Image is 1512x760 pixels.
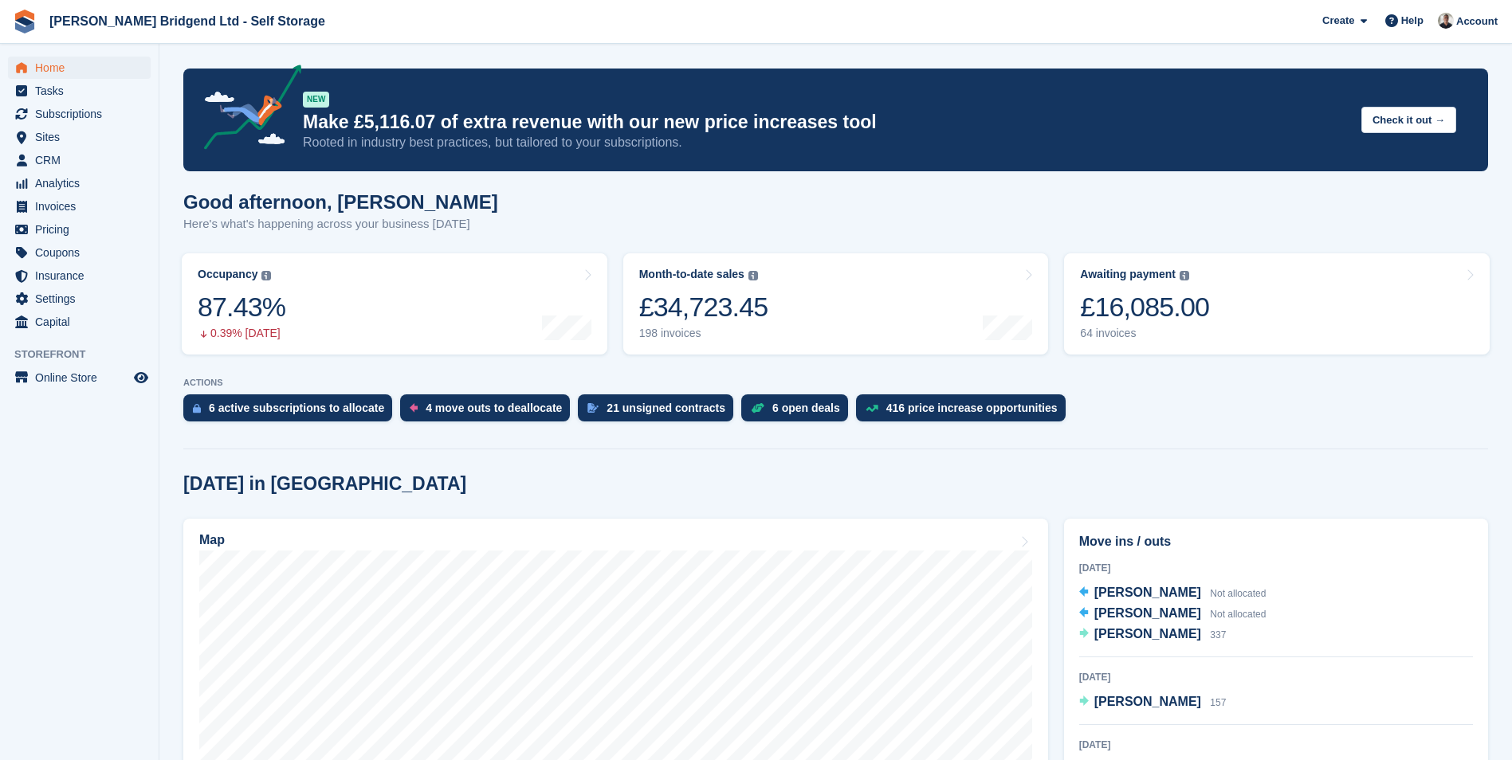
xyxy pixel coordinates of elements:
div: 6 active subscriptions to allocate [209,402,384,414]
span: Capital [35,311,131,333]
img: deal-1b604bf984904fb50ccaf53a9ad4b4a5d6e5aea283cecdc64d6e3604feb123c2.svg [751,402,764,413]
img: stora-icon-8386f47178a22dfd0bd8f6a31ec36ba5ce8667c1dd55bd0f319d3a0aa187defe.svg [13,10,37,33]
button: Check it out → [1361,107,1456,133]
img: active_subscription_to_allocate_icon-d502201f5373d7db506a760aba3b589e785aa758c864c3986d89f69b8ff3... [193,403,201,413]
a: menu [8,57,151,79]
span: 337 [1210,629,1226,641]
a: menu [8,103,151,125]
a: menu [8,218,151,241]
a: [PERSON_NAME] 157 [1079,692,1227,713]
a: [PERSON_NAME] Not allocated [1079,604,1267,625]
p: ACTIONS [183,378,1488,388]
img: icon-info-grey-7440780725fd019a000dd9b08b2336e03edf1995a4989e88bcd33f0948082b44.svg [261,271,271,280]
a: Awaiting payment £16,085.00 64 invoices [1064,253,1490,355]
span: Create [1322,13,1354,29]
p: Make £5,116.07 of extra revenue with our new price increases tool [303,111,1349,134]
div: 87.43% [198,291,285,323]
span: Tasks [35,80,131,102]
span: CRM [35,149,131,171]
div: NEW [303,92,329,108]
div: £16,085.00 [1080,291,1209,323]
span: [PERSON_NAME] [1094,695,1201,708]
span: Online Store [35,366,131,389]
a: Month-to-date sales £34,723.45 198 invoices [623,253,1049,355]
span: Storefront [14,347,159,362]
a: menu [8,366,151,389]
span: Insurance [35,264,131,287]
div: 64 invoices [1080,327,1209,340]
img: contract_signature_icon-13c848040528278c33f63329250d36e43548de30e8caae1d1a13099fd9432cc5.svg [587,403,599,413]
span: Not allocated [1210,588,1266,599]
a: menu [8,241,151,264]
span: Pricing [35,218,131,241]
div: [DATE] [1079,561,1473,575]
a: menu [8,80,151,102]
p: Here's what's happening across your business [DATE] [183,215,498,233]
span: [PERSON_NAME] [1094,586,1201,599]
img: move_outs_to_deallocate_icon-f764333ba52eb49d3ac5e1228854f67142a1ed5810a6f6cc68b1a99e826820c5.svg [410,403,418,413]
span: Settings [35,288,131,310]
span: [PERSON_NAME] [1094,627,1201,641]
div: 198 invoices [639,327,768,340]
a: 416 price increase opportunities [856,394,1074,429]
span: Sites [35,126,131,148]
h1: Good afternoon, [PERSON_NAME] [183,191,498,213]
div: [DATE] [1079,670,1473,684]
a: menu [8,264,151,287]
a: [PERSON_NAME] Bridgend Ltd - Self Storage [43,8,332,34]
p: Rooted in industry best practices, but tailored to your subscriptions. [303,134,1349,151]
h2: [DATE] in [GEOGRAPHIC_DATA] [183,473,466,495]
span: [PERSON_NAME] [1094,606,1201,620]
a: menu [8,195,151,217]
div: £34,723.45 [639,291,768,323]
a: 6 active subscriptions to allocate [183,394,400,429]
div: 0.39% [DATE] [198,327,285,340]
div: 4 move outs to deallocate [426,402,562,414]
span: 157 [1210,697,1226,708]
div: 21 unsigned contracts [607,402,725,414]
span: Account [1456,14,1498,29]
a: menu [8,172,151,194]
span: Analytics [35,172,131,194]
a: [PERSON_NAME] 337 [1079,625,1227,645]
a: menu [8,288,151,310]
span: Not allocated [1210,609,1266,620]
a: menu [8,311,151,333]
span: Home [35,57,131,79]
div: 6 open deals [772,402,840,414]
div: Month-to-date sales [639,268,744,281]
span: Invoices [35,195,131,217]
img: icon-info-grey-7440780725fd019a000dd9b08b2336e03edf1995a4989e88bcd33f0948082b44.svg [1180,271,1189,280]
span: Subscriptions [35,103,131,125]
img: price_increase_opportunities-93ffe204e8149a01c8c9dc8f82e8f89637d9d84a8eef4429ea346261dce0b2c0.svg [866,405,878,412]
img: Rhys Jones [1438,13,1454,29]
a: Preview store [132,368,151,387]
a: menu [8,149,151,171]
a: menu [8,126,151,148]
a: 4 move outs to deallocate [400,394,578,429]
a: [PERSON_NAME] Not allocated [1079,583,1267,604]
div: 416 price increase opportunities [886,402,1058,414]
h2: Map [199,533,225,547]
a: 21 unsigned contracts [578,394,741,429]
a: 6 open deals [741,394,856,429]
img: price-adjustments-announcement-icon-8257ccfd72463d97f412b2fc003d46551f7dbcb40ab6d574587a9cd5c0d94... [190,65,302,155]
h2: Move ins / outs [1079,532,1473,551]
span: Coupons [35,241,131,264]
span: Help [1401,13,1424,29]
img: icon-info-grey-7440780725fd019a000dd9b08b2336e03edf1995a4989e88bcd33f0948082b44.svg [748,271,758,280]
div: Occupancy [198,268,257,281]
div: Awaiting payment [1080,268,1176,281]
div: [DATE] [1079,738,1473,752]
a: Occupancy 87.43% 0.39% [DATE] [182,253,607,355]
